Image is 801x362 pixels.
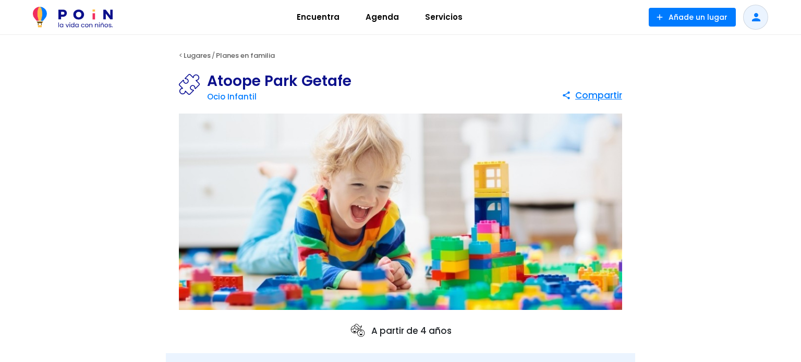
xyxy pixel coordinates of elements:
a: Servicios [412,5,476,30]
span: Encuentra [292,9,344,26]
button: Compartir [562,86,622,105]
span: Agenda [361,9,404,26]
p: A partir de 4 años [349,322,452,339]
img: POiN [33,7,113,28]
a: Ocio Infantil [207,91,257,102]
span: Servicios [420,9,467,26]
a: Planes en familia [216,51,275,60]
a: Encuentra [284,5,353,30]
a: Lugares [184,51,211,60]
img: Atoope Park Getafe [179,114,622,310]
img: ages icon [349,322,366,339]
img: Ocio Infantil [179,74,207,95]
div: < / [166,48,635,64]
a: Agenda [353,5,412,30]
h1: Atoope Park Getafe [207,74,351,89]
button: Añade un lugar [649,8,736,27]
